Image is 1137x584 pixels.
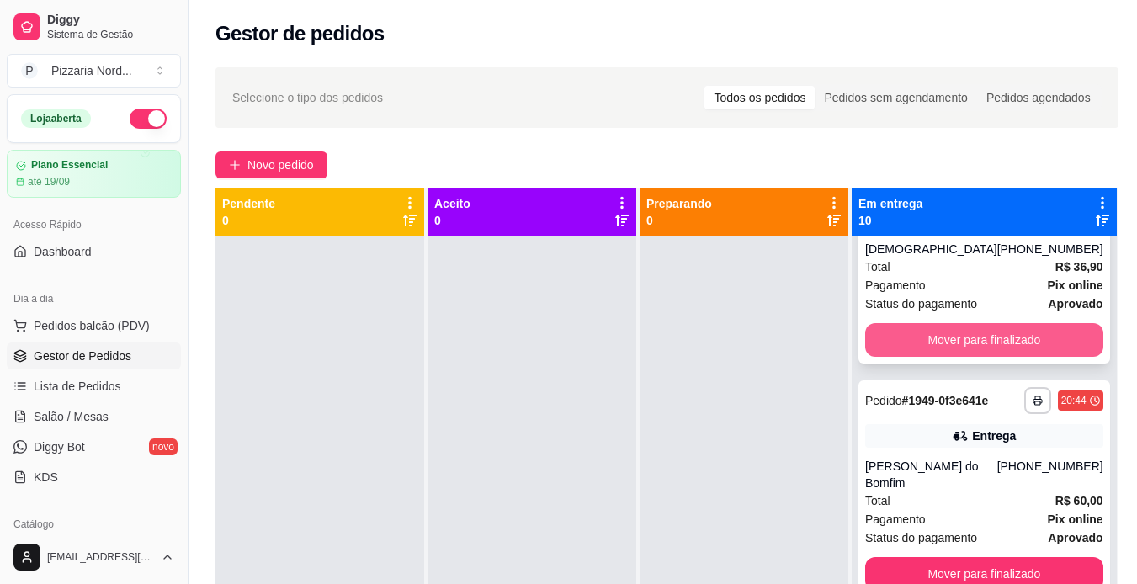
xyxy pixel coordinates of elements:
[21,109,91,128] div: Loja aberta
[7,342,181,369] a: Gestor de Pedidos
[704,86,815,109] div: Todos os pedidos
[215,151,327,178] button: Novo pedido
[1055,260,1103,273] strong: R$ 36,90
[7,7,181,47] a: DiggySistema de Gestão
[34,408,109,425] span: Salão / Mesas
[28,175,70,188] article: até 19/09
[1055,494,1103,507] strong: R$ 60,00
[7,238,181,265] a: Dashboard
[865,458,997,491] div: [PERSON_NAME] do Bomfim
[7,537,181,577] button: [EMAIL_ADDRESS][DOMAIN_NAME]
[34,438,85,455] span: Diggy Bot
[7,373,181,400] a: Lista de Pedidos
[34,378,121,395] span: Lista de Pedidos
[34,348,131,364] span: Gestor de Pedidos
[646,212,712,229] p: 0
[31,159,108,172] article: Plano Essencial
[865,394,902,407] span: Pedido
[1048,297,1102,311] strong: aprovado
[232,88,383,107] span: Selecione o tipo dos pedidos
[865,323,1103,357] button: Mover para finalizado
[865,257,890,276] span: Total
[47,13,174,28] span: Diggy
[7,403,181,430] a: Salão / Mesas
[51,62,132,79] div: Pizzaria Nord ...
[247,156,314,174] span: Novo pedido
[7,464,181,491] a: KDS
[997,458,1103,491] div: [PHONE_NUMBER]
[902,394,989,407] strong: # 1949-0f3e641e
[47,550,154,564] span: [EMAIL_ADDRESS][DOMAIN_NAME]
[865,295,977,313] span: Status do pagamento
[34,317,150,334] span: Pedidos balcão (PDV)
[222,195,275,212] p: Pendente
[7,312,181,339] button: Pedidos balcão (PDV)
[1048,279,1103,292] strong: Pix online
[130,109,167,129] button: Alterar Status
[222,212,275,229] p: 0
[7,433,181,460] a: Diggy Botnovo
[1061,394,1087,407] div: 20:44
[815,86,976,109] div: Pedidos sem agendamento
[865,528,977,547] span: Status do pagamento
[1048,512,1103,526] strong: Pix online
[7,211,181,238] div: Acesso Rápido
[997,241,1103,257] div: [PHONE_NUMBER]
[7,150,181,198] a: Plano Essencialaté 19/09
[865,241,997,257] div: [DEMOGRAPHIC_DATA]
[215,20,385,47] h2: Gestor de pedidos
[34,243,92,260] span: Dashboard
[865,510,926,528] span: Pagamento
[972,427,1016,444] div: Entrega
[7,54,181,88] button: Select a team
[34,469,58,486] span: KDS
[858,195,922,212] p: Em entrega
[21,62,38,79] span: P
[434,195,470,212] p: Aceito
[865,276,926,295] span: Pagamento
[434,212,470,229] p: 0
[7,285,181,312] div: Dia a dia
[977,86,1100,109] div: Pedidos agendados
[7,511,181,538] div: Catálogo
[646,195,712,212] p: Preparando
[47,28,174,41] span: Sistema de Gestão
[1048,531,1102,544] strong: aprovado
[865,491,890,510] span: Total
[858,212,922,229] p: 10
[229,159,241,171] span: plus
